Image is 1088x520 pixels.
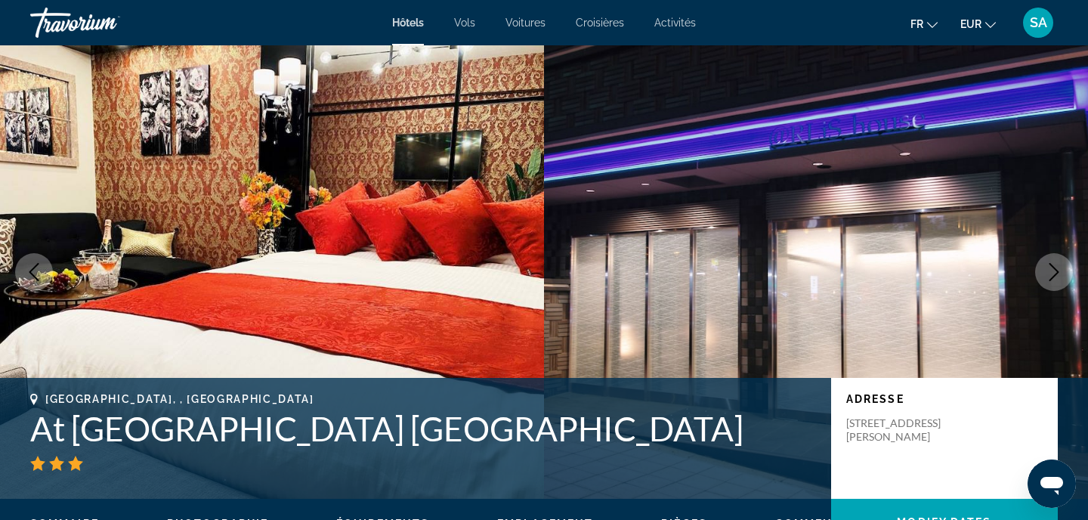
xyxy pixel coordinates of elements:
p: Adresse [846,393,1043,405]
a: Croisières [576,17,624,29]
button: User Menu [1018,7,1058,39]
button: Change language [910,13,938,35]
p: [STREET_ADDRESS][PERSON_NAME] [846,416,967,444]
button: Next image [1035,253,1073,291]
button: Previous image [15,253,53,291]
a: Vols [454,17,475,29]
span: SA [1030,15,1047,30]
a: Hôtels [392,17,424,29]
button: Change currency [960,13,996,35]
span: EUR [960,18,981,30]
a: Travorium [30,3,181,42]
span: [GEOGRAPHIC_DATA], , [GEOGRAPHIC_DATA] [45,393,314,405]
a: Voitures [505,17,546,29]
h1: At [GEOGRAPHIC_DATA] [GEOGRAPHIC_DATA] [30,409,816,448]
span: fr [910,18,923,30]
iframe: Bouton de lancement de la fenêtre de messagerie [1028,460,1076,508]
a: Activités [654,17,696,29]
